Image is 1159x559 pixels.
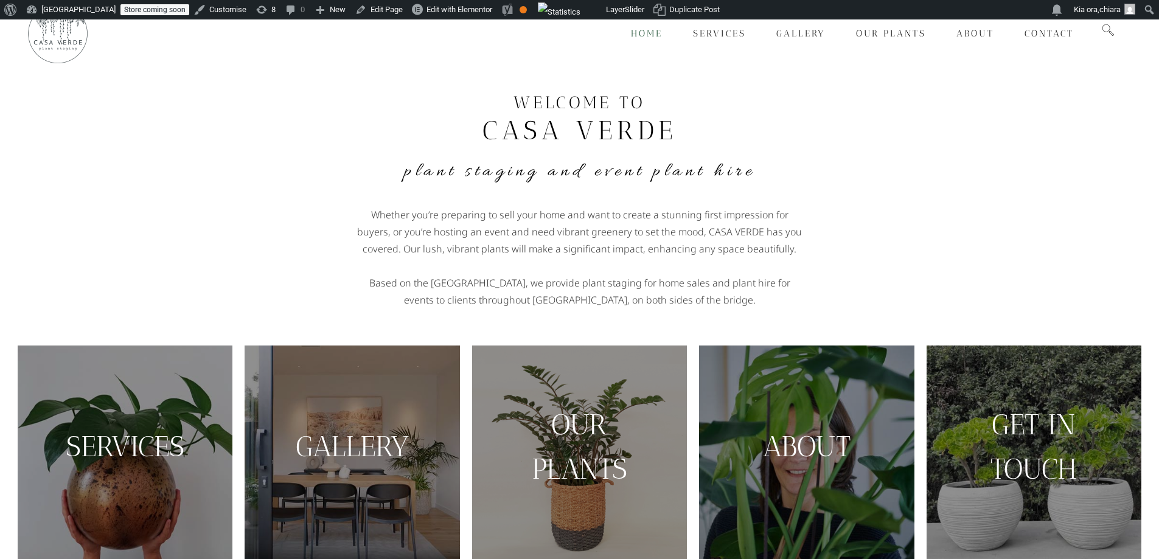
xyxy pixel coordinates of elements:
[538,2,580,22] img: Views over 48 hours. Click for more Jetpack Stats.
[296,429,409,464] a: GALLERY
[631,28,663,39] span: Home
[355,274,805,308] p: Based on the [GEOGRAPHIC_DATA], we provide plant staging for home sales and plant hire for events...
[1099,5,1121,14] span: chiara
[532,452,627,486] a: PLANTS
[551,408,607,442] a: OUR
[856,28,926,39] span: Our Plants
[426,5,492,14] span: Edit with Elementor
[520,6,527,13] div: OK
[66,429,184,464] a: SERVICES
[693,28,746,39] span: Services
[956,28,994,39] span: About
[1025,28,1074,39] span: Contact
[763,429,851,464] a: ABOUT
[776,28,826,39] span: Gallery
[992,408,1076,442] a: GET IN
[239,91,921,114] h3: WELCOME TO
[990,452,1077,486] a: TOUCH
[120,4,189,15] a: Store coming soon
[355,206,805,257] p: Whether you’re preparing to sell your home and want to create a stunning first impression for buy...
[239,159,921,184] h4: Plant Staging and Event Plant Hire
[239,114,921,147] h2: CASA VERDE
